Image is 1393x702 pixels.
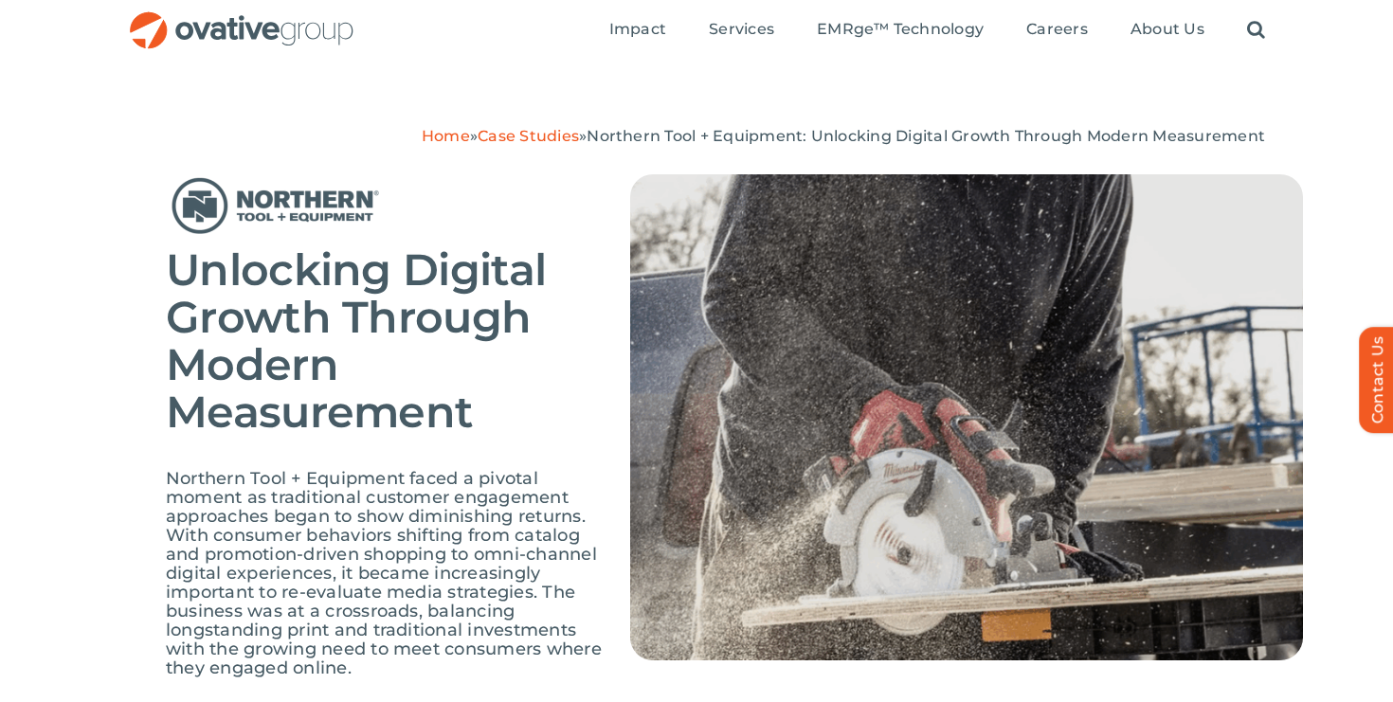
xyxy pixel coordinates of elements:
a: Careers [1026,20,1088,41]
span: Careers [1026,20,1088,39]
a: Impact [609,20,666,41]
span: Unlocking Digital Growth Through Modern Measurement [166,243,546,439]
a: OG_Full_horizontal_RGB [128,9,355,27]
img: Northern-Tool-Top-Image-1.png [630,174,1303,660]
span: » » [422,127,1265,145]
img: Northern Tool [166,174,385,237]
a: Home [422,127,470,145]
span: Services [709,20,774,39]
span: About Us [1131,20,1204,39]
span: Impact [609,20,666,39]
span: EMRge™ Technology [817,20,984,39]
a: About Us [1131,20,1204,41]
a: Services [709,20,774,41]
span: Northern Tool + Equipment: Unlocking Digital Growth Through Modern Measurement [587,127,1265,145]
a: Case Studies [478,127,579,145]
span: Northern Tool + Equipment faced a pivotal moment as traditional customer engagement approaches be... [166,468,602,678]
a: Search [1247,20,1265,41]
a: EMRge™ Technology [817,20,984,41]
